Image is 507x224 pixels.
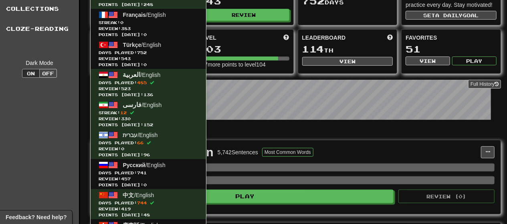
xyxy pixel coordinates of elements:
[452,57,497,65] button: Play
[123,12,166,18] span: / English
[123,12,146,18] span: Français
[123,162,166,168] span: / English
[99,152,198,158] span: Points [DATE]: 96
[468,80,501,89] a: Full History
[97,190,394,203] button: Play
[137,200,147,205] span: 744
[91,39,206,69] a: Türkçe/EnglishDays Played:752 Review:543Points [DATE]:0
[91,129,206,159] a: עברית/EnglishDays Played:66 Review:0Points [DATE]:96
[91,159,206,189] a: Русский/EnglishDays Played:741 Review:457Points [DATE]:0
[137,50,147,55] span: 752
[99,212,198,218] span: Points [DATE]: 48
[198,34,216,42] span: Level
[22,69,40,78] button: On
[99,200,198,206] span: Days Played:
[123,42,141,48] span: Türkçe
[99,50,198,56] span: Days Played:
[302,43,324,54] span: 114
[99,62,198,68] span: Points [DATE]: 0
[99,146,198,152] span: Review: 0
[123,72,161,78] span: / English
[6,213,67,221] span: Open feedback widget
[123,102,162,108] span: / English
[120,110,127,115] span: 12
[99,56,198,62] span: Review: 543
[99,20,198,26] span: Streak:
[123,71,141,78] span: العربية
[120,20,123,25] span: 0
[302,57,393,66] button: View
[99,116,198,122] span: Review: 330
[436,12,463,18] span: a daily
[262,148,313,157] button: Most Common Words
[99,26,198,32] span: Review: 383
[387,34,393,42] span: This week in points, UTC
[218,148,258,156] div: 5,742 Sentences
[123,132,138,138] span: עברית
[99,2,198,8] span: Points [DATE]: 248
[91,189,206,219] a: 中文/EnglishDays Played:744 Review:419Points [DATE]:48
[91,69,206,99] a: العربية/EnglishDays Played:485 Review:523Points [DATE]:136
[198,9,289,21] button: Review
[99,176,198,182] span: Review: 457
[99,140,198,146] span: Days Played:
[90,128,501,136] p: In Progress
[123,132,158,138] span: / English
[398,190,495,203] button: Review (0)
[123,162,146,168] span: Русский
[99,80,198,86] span: Days Played:
[91,99,206,129] a: فارسی/EnglishStreak:12 Review:330Points [DATE]:152
[99,92,198,98] span: Points [DATE]: 136
[99,32,198,38] span: Points [DATE]: 0
[123,42,162,48] span: / English
[406,34,497,42] div: Favorites
[123,192,134,198] span: 中文
[123,101,142,108] span: فارسی
[99,206,198,212] span: Review: 419
[91,9,206,39] a: Français/EnglishStreak:0 Review:383Points [DATE]:0
[99,86,198,92] span: Review: 523
[123,192,154,198] span: / English
[406,44,497,54] div: 51
[99,170,198,176] span: Days Played:
[99,110,198,116] span: Streak:
[198,61,289,69] div: 817 more points to level 104
[302,44,393,54] div: th
[302,34,346,42] span: Leaderboard
[284,34,289,42] span: Score more points to level up
[198,44,289,54] div: 103
[137,140,143,145] span: 66
[99,122,198,128] span: Points [DATE]: 152
[137,80,147,85] span: 485
[99,182,198,188] span: Points [DATE]: 0
[6,59,73,67] div: Dark Mode
[137,170,147,175] span: 741
[39,69,57,78] button: Off
[406,57,450,65] button: View
[406,11,497,20] button: Seta dailygoal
